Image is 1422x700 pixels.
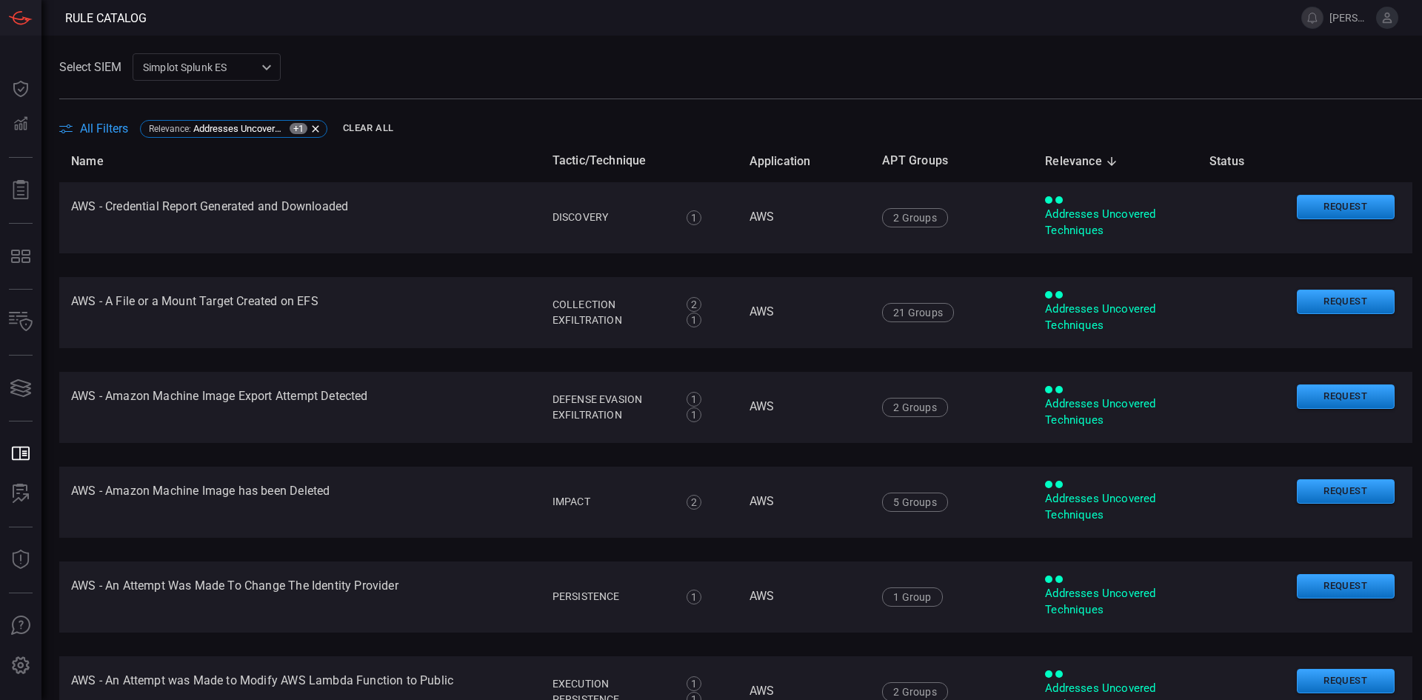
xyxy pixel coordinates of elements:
div: Persistence [553,589,670,604]
td: AWS [738,561,871,633]
div: Defense Evasion [553,392,670,407]
button: Ask Us A Question [3,608,39,644]
td: AWS - An Attempt Was Made To Change The Identity Provider [59,561,541,633]
td: AWS - Amazon Machine Image Export Attempt Detected [59,372,541,443]
button: Clear All [339,117,397,140]
button: MITRE - Detection Posture [3,239,39,274]
span: +1 [290,123,307,134]
div: Addresses Uncovered Techniques [1045,396,1186,428]
td: AWS [738,182,871,253]
button: Detections [3,107,39,142]
button: Dashboard [3,71,39,107]
button: Request [1297,574,1395,599]
div: 1 Group [882,587,942,607]
div: 2 Groups [882,208,947,227]
div: Impact [553,494,670,510]
button: Inventory [3,304,39,340]
span: All Filters [80,121,128,136]
span: Relevance [1045,153,1121,170]
span: Application [750,153,830,170]
div: 2 [687,495,701,510]
button: Request [1297,479,1395,504]
th: Tactic/Technique [541,140,738,182]
div: Relevance:Addresses Uncovered Techniques+1 [140,120,327,138]
td: AWS [738,467,871,538]
td: AWS - Amazon Machine Image has been Deleted [59,467,541,538]
div: 1 [687,392,701,407]
button: All Filters [59,121,128,136]
button: Request [1297,384,1395,409]
th: APT Groups [870,140,1033,182]
span: Addresses Uncovered Techniques [193,123,286,134]
button: Preferences [3,648,39,684]
div: 1 [687,676,701,691]
div: Addresses Uncovered Techniques [1045,491,1186,523]
div: 1 [687,407,701,422]
div: Execution [553,676,670,692]
div: 2 Groups [882,398,947,417]
div: 5 Groups [882,493,947,512]
div: Addresses Uncovered Techniques [1045,301,1186,333]
td: AWS [738,277,871,348]
div: Addresses Uncovered Techniques [1045,586,1186,618]
div: 1 [687,210,701,225]
div: 21 Groups [882,303,954,322]
div: Addresses Uncovered Techniques [1045,207,1186,239]
button: Request [1297,290,1395,314]
div: 1 [687,313,701,327]
button: Rule Catalog [3,436,39,472]
button: Cards [3,370,39,406]
span: Rule Catalog [65,11,147,25]
label: Select SIEM [59,60,121,74]
div: Exfiltration [553,313,670,328]
div: Collection [553,297,670,313]
td: AWS [738,372,871,443]
button: Request [1297,195,1395,219]
span: Status [1209,153,1264,170]
span: Relevance : [149,124,191,134]
button: ALERT ANALYSIS [3,476,39,512]
td: AWS - A File or a Mount Target Created on EFS [59,277,541,348]
div: 2 [687,297,701,312]
span: [PERSON_NAME].[PERSON_NAME] [1329,12,1370,24]
button: Reports [3,173,39,208]
p: Simplot Splunk ES [143,60,257,75]
span: Name [71,153,123,170]
div: Discovery [553,210,670,225]
button: Request [1297,669,1395,693]
button: Threat Intelligence [3,542,39,578]
div: Exfiltration [553,407,670,423]
td: AWS - Credential Report Generated and Downloaded [59,182,541,253]
div: 1 [687,590,701,604]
